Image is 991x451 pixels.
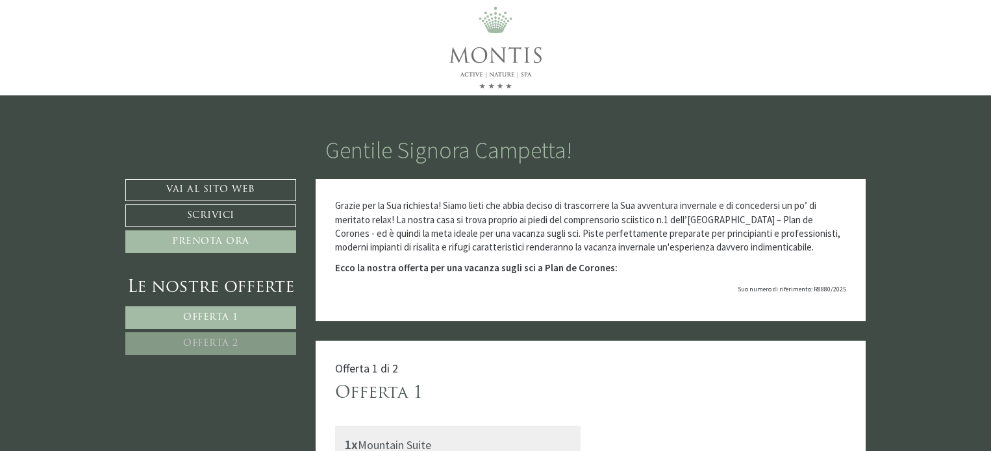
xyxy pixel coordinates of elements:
[335,199,847,254] p: Grazie per la Sua richiesta! Siamo lieti che abbia deciso di trascorrere la Sua avventura inverna...
[125,276,296,300] div: Le nostre offerte
[325,138,572,164] h1: Gentile Signora Campetta!
[125,230,296,253] a: Prenota ora
[125,204,296,227] a: Scrivici
[125,179,296,201] a: Vai al sito web
[738,285,846,293] span: Suo numero di riferimento: R8880/2025
[183,313,238,323] span: Offerta 1
[183,339,238,348] span: Offerta 2
[335,262,618,274] strong: Ecco la nostra offerta per una vacanza sugli sci a Plan de Corones:
[335,361,398,376] span: Offerta 1 di 2
[335,382,423,406] div: Offerta 1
